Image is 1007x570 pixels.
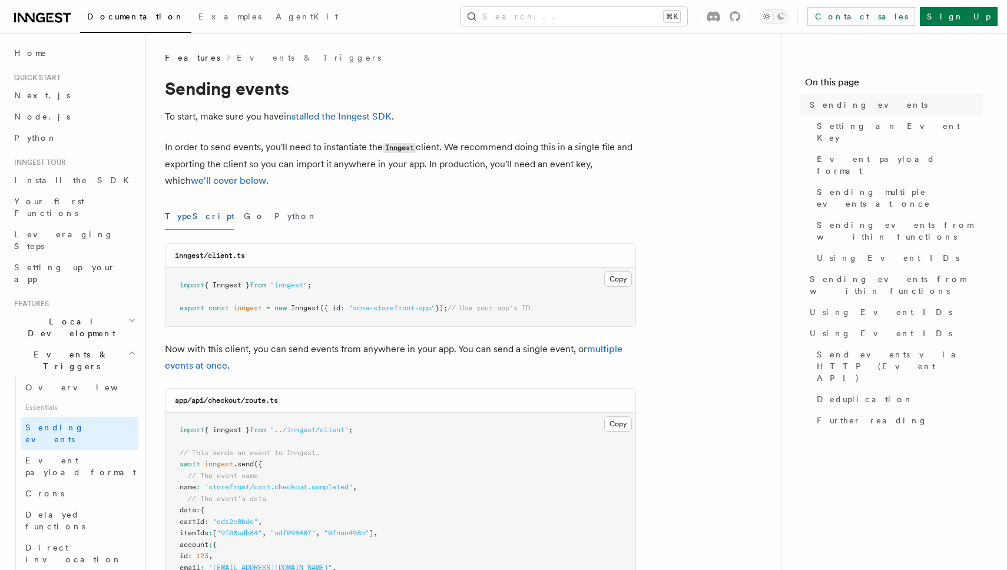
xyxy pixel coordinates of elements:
span: Setting an Event Key [817,120,983,144]
span: "sdf098487" [270,529,316,537]
span: // Use your app's ID [448,304,530,312]
span: inngest [233,304,262,312]
a: Using Event IDs [805,301,983,323]
span: new [274,304,287,312]
span: : [188,552,192,560]
span: , [262,529,266,537]
a: Overview [21,377,138,398]
button: Search...⌘K [461,7,687,26]
span: name [180,483,196,491]
a: Your first Functions [9,191,138,224]
a: Sending multiple events at once [812,181,983,214]
a: Further reading [812,410,983,431]
span: { inngest } [204,426,250,434]
span: Event payload format [817,153,983,177]
span: ] [369,529,373,537]
span: Your first Functions [14,197,84,218]
span: Examples [198,12,261,21]
span: 123 [196,552,208,560]
span: Using Event IDs [810,306,952,318]
span: id [180,552,188,560]
a: Leveraging Steps [9,224,138,257]
span: Features [165,52,220,64]
span: : [208,541,213,549]
span: Python [14,133,57,142]
h1: Sending events [165,78,636,99]
span: "9f08sdh84" [217,529,262,537]
span: [ [213,529,217,537]
a: Python [9,127,138,148]
span: "inngest" [270,281,307,289]
span: export [180,304,204,312]
button: Toggle dark mode [760,9,788,24]
span: Inngest [291,304,320,312]
span: , [208,552,213,560]
span: : [196,483,200,491]
button: Copy [604,271,632,287]
span: // The event name [188,472,258,480]
button: Python [274,203,317,230]
a: Sending events from within functions [805,269,983,301]
span: Sending events [810,99,927,111]
span: ({ [254,460,262,468]
span: Local Development [9,316,128,339]
span: data [180,506,196,514]
a: Event payload format [21,450,138,483]
span: Using Event IDs [810,327,952,339]
p: Now with this client, you can send events from anywhere in your app. You can send a single event,... [165,341,636,374]
span: Next.js [14,91,70,100]
span: Sending events [25,423,84,444]
span: Send events via HTTP (Event API) [817,349,983,384]
span: : [196,506,200,514]
a: Setting an Event Key [812,115,983,148]
a: Sign Up [920,7,998,26]
span: Essentials [21,398,138,417]
span: Leveraging Steps [14,230,114,251]
span: Node.js [14,112,70,121]
span: "ed12c8bde" [213,518,258,526]
a: Next.js [9,85,138,106]
a: Documentation [80,4,191,33]
a: Home [9,42,138,64]
span: : [340,304,344,312]
span: inngest [204,460,233,468]
a: AgentKit [269,4,345,32]
span: , [258,518,262,526]
span: Direct invocation [25,543,122,564]
span: , [353,483,357,491]
span: Crons [25,489,64,498]
span: , [316,529,320,537]
a: multiple events at once [165,343,622,371]
span: cartId [180,518,204,526]
span: { [213,541,217,549]
a: Node.js [9,106,138,127]
a: Sending events [21,417,138,450]
span: { Inngest } [204,281,250,289]
a: Crons [21,483,138,504]
a: Events & Triggers [237,52,381,64]
span: Event payload format [25,456,136,477]
a: Sending events from within functions [812,214,983,247]
span: ; [307,281,312,289]
a: Using Event IDs [805,323,983,344]
span: "0fnun498n" [324,529,369,537]
span: Sending events from within functions [810,273,983,297]
span: Sending multiple events at once [817,186,983,210]
a: Install the SDK [9,170,138,191]
a: Delayed functions [21,504,138,537]
span: // The event's data [188,495,266,503]
span: import [180,281,204,289]
span: { [200,506,204,514]
span: Inngest tour [9,158,66,167]
span: }); [435,304,448,312]
span: Further reading [817,415,927,426]
kbd: ⌘K [664,11,680,22]
span: itemIds [180,529,208,537]
span: Events & Triggers [9,349,128,372]
a: Setting up your app [9,257,138,290]
span: const [208,304,229,312]
span: Setting up your app [14,263,115,284]
span: Install the SDK [14,175,136,185]
button: Local Development [9,311,138,344]
a: Send events via HTTP (Event API) [812,344,983,389]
